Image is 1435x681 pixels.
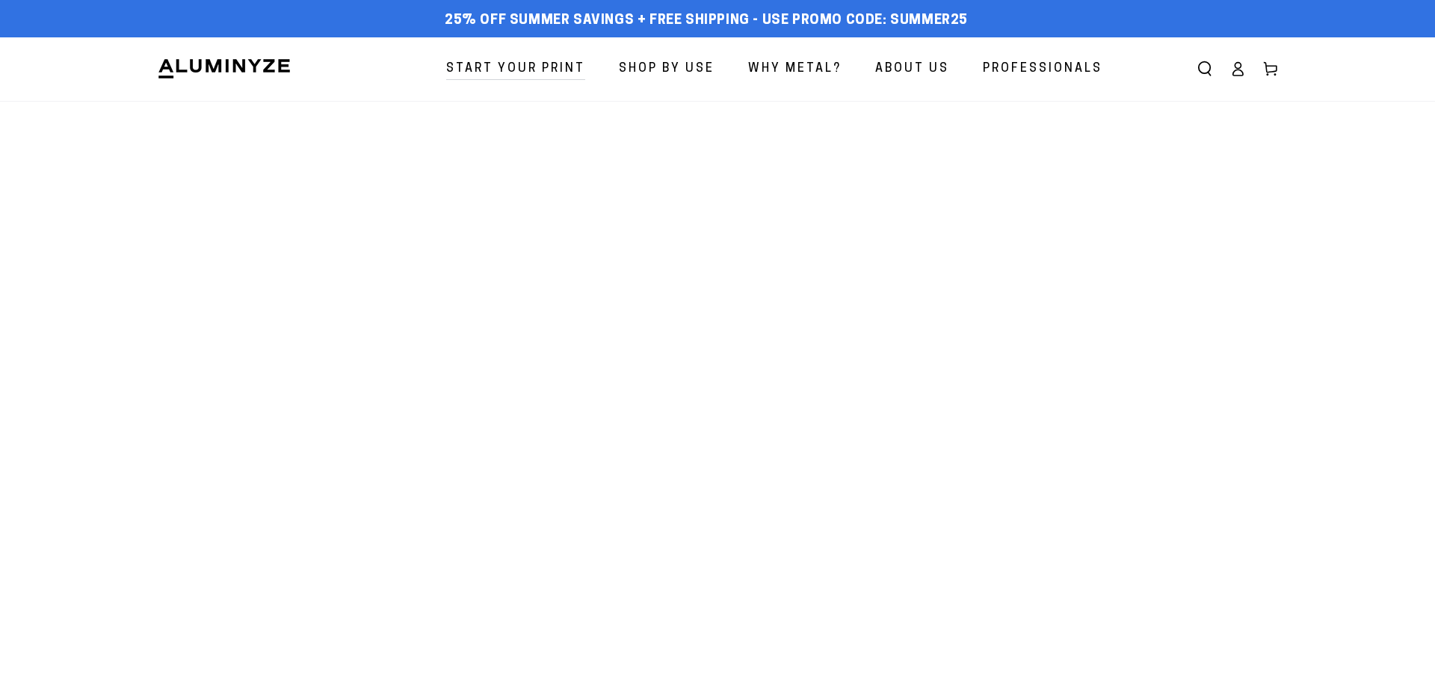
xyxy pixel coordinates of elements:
[737,49,853,89] a: Why Metal?
[983,58,1102,80] span: Professionals
[608,49,726,89] a: Shop By Use
[748,58,842,80] span: Why Metal?
[875,58,949,80] span: About Us
[1188,52,1221,85] summary: Search our site
[446,58,585,80] span: Start Your Print
[157,58,291,80] img: Aluminyze
[435,49,596,89] a: Start Your Print
[864,49,960,89] a: About Us
[619,58,715,80] span: Shop By Use
[972,49,1114,89] a: Professionals
[445,13,968,29] span: 25% off Summer Savings + Free Shipping - Use Promo Code: SUMMER25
